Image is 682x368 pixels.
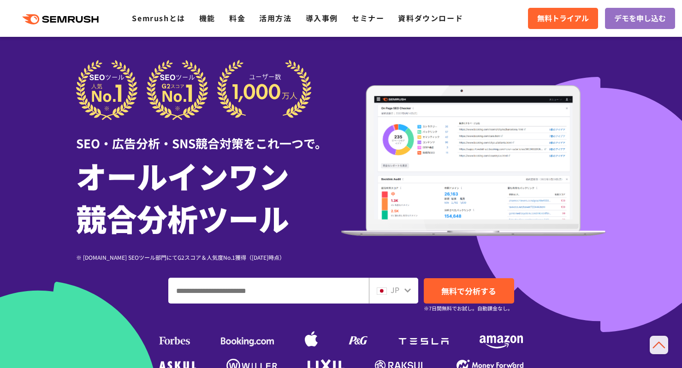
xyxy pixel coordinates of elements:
[537,12,589,24] span: 無料トライアル
[76,154,341,239] h1: オールインワン 競合分析ツール
[169,278,368,303] input: ドメイン、キーワードまたはURLを入力してください
[76,253,341,262] div: ※ [DOMAIN_NAME] SEOツール部門にてG2スコア＆人気度No.1獲得（[DATE]時点）
[424,304,513,313] small: ※7日間無料でお試し。自動課金なし。
[605,8,675,29] a: デモを申し込む
[391,284,399,295] span: JP
[614,12,666,24] span: デモを申し込む
[528,8,598,29] a: 無料トライアル
[259,12,291,23] a: 活用方法
[441,285,496,297] span: 無料で分析する
[352,12,384,23] a: セミナー
[76,120,341,152] div: SEO・広告分析・SNS競合対策をこれ一つで。
[132,12,185,23] a: Semrushとは
[199,12,215,23] a: 機能
[229,12,245,23] a: 料金
[398,12,463,23] a: 資料ダウンロード
[424,278,514,304] a: 無料で分析する
[306,12,338,23] a: 導入事例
